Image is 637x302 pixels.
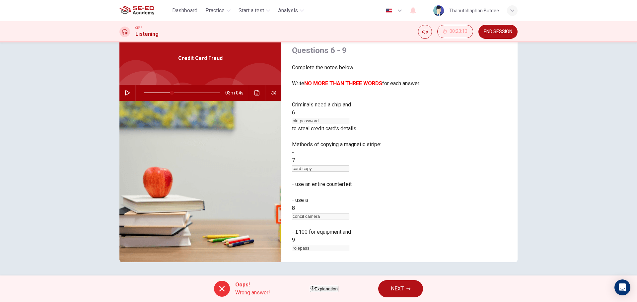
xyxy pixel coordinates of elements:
[135,26,142,30] span: CEFR
[203,5,233,17] button: Practice
[484,29,512,34] span: END SESSION
[292,197,308,203] span: - use a
[310,286,338,292] button: Explanation
[292,125,357,132] span: to steal credit card’s details.
[378,280,423,297] button: NEXT
[292,229,351,235] span: - £100 for equipment and
[437,25,473,39] div: Hide
[292,157,295,163] span: 7
[292,109,295,116] span: 6
[315,286,338,291] span: Explanation
[235,289,270,297] span: Wrong answer!
[292,165,349,172] input: modify a terminal; modify terminal;
[239,7,264,15] span: Start a test
[205,7,225,15] span: Practice
[178,54,223,62] span: Credit Card Fraud
[304,80,382,87] b: NO MORE THAN THREE WORDS
[135,30,159,38] h1: Listening
[292,141,381,155] span: Methods of copying a magnetic stripe: -
[478,25,518,39] button: END SESSION
[292,213,349,219] input: concealed camera;
[292,101,351,108] span: Criminals need a chip and
[278,7,298,15] span: Analysis
[292,245,349,251] input: raw parts
[225,85,249,101] span: 03m 04s
[236,5,273,17] button: Start a test
[450,29,467,34] span: 00:23:13
[418,25,432,39] div: Mute
[172,7,197,15] span: Dashboard
[170,5,200,17] button: Dashboard
[292,64,420,87] span: Complete the notes below. Write for each answer.
[235,281,270,289] span: Oops!
[449,7,499,15] div: Thanutchaphon Butdee
[385,8,393,13] img: en
[292,118,349,124] input: PIN
[119,4,154,17] img: SE-ED Academy logo
[275,5,307,17] button: Analysis
[119,4,170,17] a: SE-ED Academy logo
[614,279,630,295] div: Open Intercom Messenger
[292,237,295,243] span: 9
[292,181,352,187] span: - use an entire counterfeit
[119,101,281,262] img: Credit Card Fraud
[437,25,473,38] button: 00:23:13
[433,5,444,16] img: Profile picture
[292,45,507,56] h4: Questions 6 - 9
[252,85,262,101] button: Click to see the audio transcription
[292,205,295,211] span: 8
[391,284,404,293] span: NEXT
